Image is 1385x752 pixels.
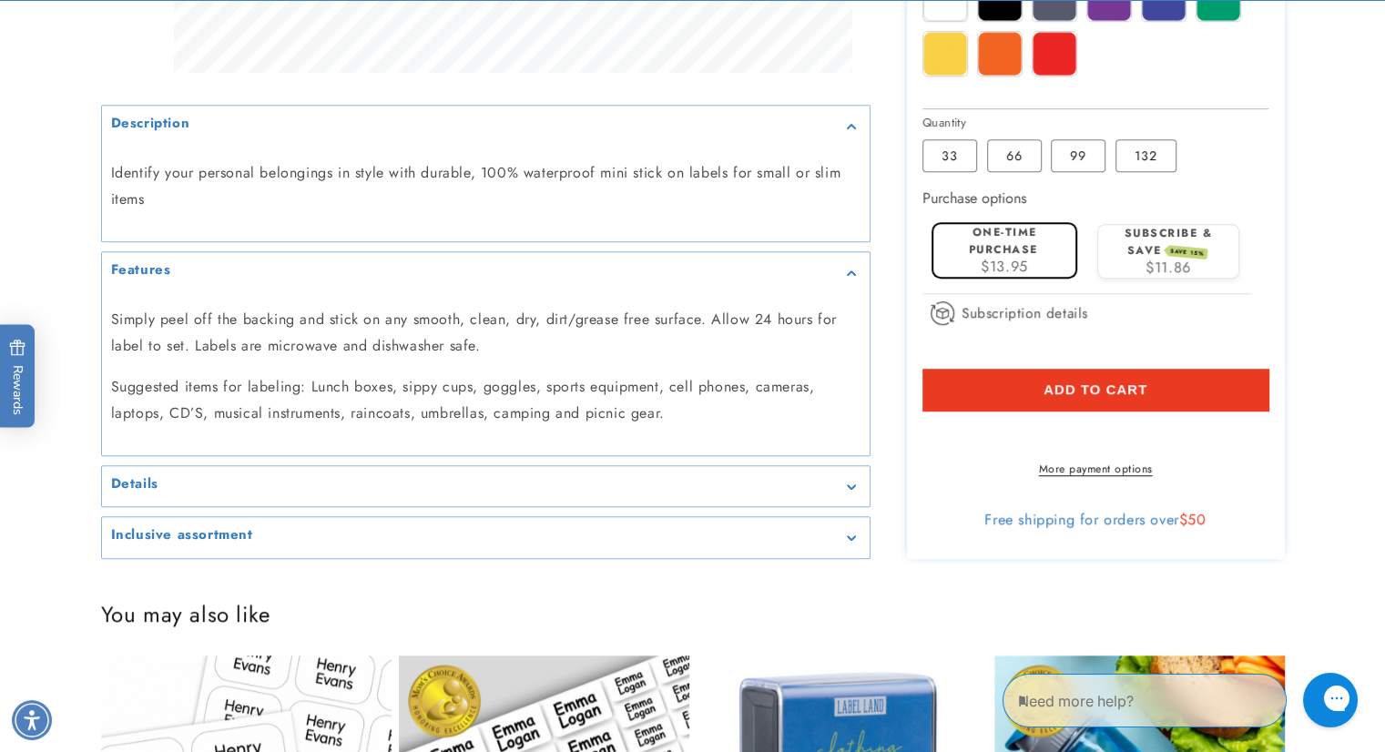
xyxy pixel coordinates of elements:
[1187,509,1206,530] span: 50
[111,475,158,493] h2: Details
[12,700,52,740] div: Accessibility Menu
[923,32,967,76] img: Yellow
[102,106,870,147] summary: Description
[969,224,1038,258] label: One-time purchase
[987,139,1042,172] label: 66
[1125,225,1213,259] label: Subscribe & save
[922,369,1268,411] button: Add to cart
[101,600,1285,628] h2: You may also like
[1179,509,1188,530] span: $
[1051,139,1105,172] label: 99
[111,115,190,133] h2: Description
[111,527,253,545] h2: Inclusive assortment
[9,340,26,415] span: Rewards
[981,256,1028,277] span: $13.95
[922,114,968,132] legend: Quantity
[111,261,171,279] h2: Features
[1166,246,1207,260] span: SAVE 15%
[102,252,870,293] summary: Features
[1044,381,1147,398] span: Add to cart
[111,374,861,427] p: Suggested items for labeling: Lunch boxes, sippy cups, goggles, sports equipment, cell phones, ca...
[922,461,1268,477] a: More payment options
[922,139,977,172] label: 33
[111,161,861,214] p: Identify your personal belongings in style with durable, 100% waterproof mini stick on labels for...
[1003,666,1367,734] iframe: Gorgias Floating Chat
[962,302,1088,324] span: Subscription details
[1033,32,1076,76] img: Red
[922,188,1026,208] label: Purchase options
[1115,139,1176,172] label: 132
[102,466,870,507] summary: Details
[1146,257,1191,278] span: $11.86
[111,308,861,361] p: Simply peel off the backing and stick on any smooth, clean, dry, dirt/grease free surface. Allow ...
[102,518,870,559] summary: Inclusive assortment
[922,511,1268,529] div: Free shipping for orders over
[978,32,1022,76] img: Orange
